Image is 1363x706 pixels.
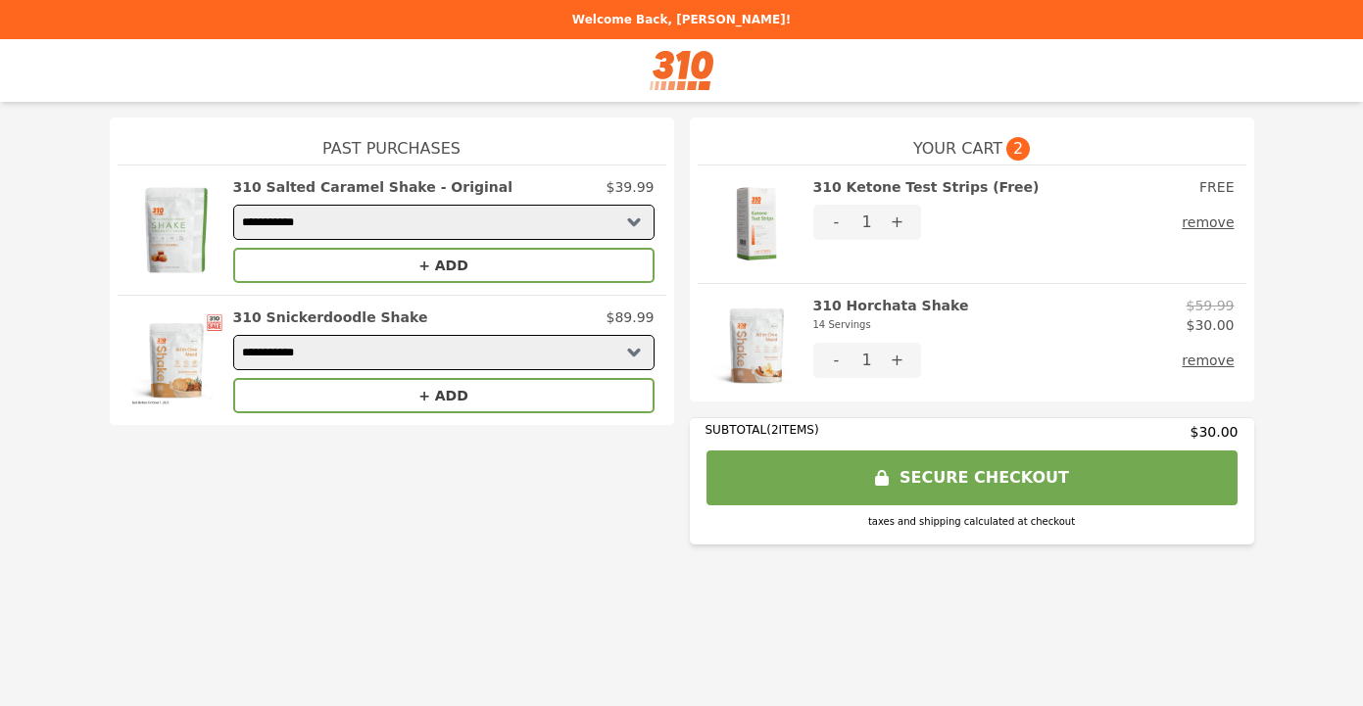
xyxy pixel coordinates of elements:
[1182,205,1234,240] button: remove
[709,177,803,271] img: 310 Ketone Test Strips (Free)
[706,449,1239,506] button: SECURE CHECKOUT
[233,378,655,413] button: + ADD
[607,177,655,197] p: $39.99
[874,343,921,378] button: +
[874,205,921,240] button: +
[706,423,767,437] span: SUBTOTAL
[813,296,969,335] h2: 310 Horchata Shake
[1182,343,1234,378] button: remove
[1187,296,1235,315] p: $59.99
[813,343,860,378] button: -
[813,177,1040,197] h2: 310 Ketone Test Strips (Free)
[233,248,655,283] button: + ADD
[233,177,512,197] h2: 310 Salted Caramel Shake - Original
[860,343,874,378] div: 1
[118,118,666,165] h1: Past Purchases
[913,137,1002,161] span: YOUR CART
[650,51,713,90] img: Brand Logo
[129,177,223,283] img: 310 Salted Caramel Shake - Original
[706,514,1239,529] div: taxes and shipping calculated at checkout
[233,307,428,327] h2: 310 Snickerdoodle Shake
[813,205,860,240] button: -
[1187,315,1235,335] p: $30.00
[813,315,969,335] div: 14 Servings
[1006,137,1030,161] span: 2
[766,423,818,437] span: ( 2 ITEMS)
[129,307,223,413] img: 310 Snickerdoodle Shake
[1199,177,1234,197] p: FREE
[233,335,655,370] select: Select a product variant
[607,307,655,327] p: $89.99
[709,296,803,390] img: 310 Horchata Shake
[1191,422,1239,442] span: $30.00
[233,205,655,240] select: Select a product variant
[12,12,1351,27] p: Welcome Back, [PERSON_NAME]!
[860,205,874,240] div: 1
